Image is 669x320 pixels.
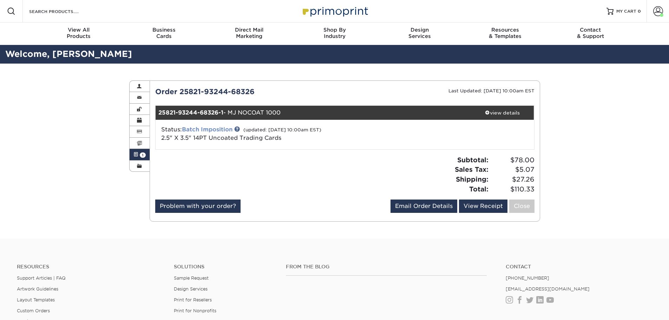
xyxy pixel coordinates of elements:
strong: Shipping: [456,175,488,183]
a: Batch Imposition [182,126,232,133]
span: $27.26 [491,175,534,184]
a: BusinessCards [121,22,206,45]
a: 2.5" X 3.5" 14PT Uncoated Trading Cards [161,135,281,141]
div: Marketing [206,27,292,39]
span: $110.33 [491,184,534,194]
h4: From the Blog [286,264,487,270]
a: View Receipt [459,200,507,213]
strong: Sales Tax: [455,165,488,173]
a: Email Order Details [391,200,457,213]
a: Contact [506,264,652,270]
span: 0 [638,9,641,14]
a: Print for Resellers [174,297,212,302]
span: $78.00 [491,155,534,165]
div: & Support [548,27,633,39]
a: Resources& Templates [463,22,548,45]
small: Last Updated: [DATE] 10:00am EST [448,88,534,93]
a: View AllProducts [36,22,122,45]
span: Design [377,27,463,33]
div: Order 25821-93244-68326 [150,86,345,97]
a: Layout Templates [17,297,55,302]
a: [PHONE_NUMBER] [506,275,549,281]
a: view details [471,106,534,120]
a: Close [509,200,534,213]
a: Contact& Support [548,22,633,45]
a: [EMAIL_ADDRESS][DOMAIN_NAME] [506,286,590,292]
div: view details [471,109,534,116]
strong: 25821-93244-68326-1 [158,109,223,116]
a: 1 [130,149,150,160]
a: Sample Request [174,275,209,281]
div: Services [377,27,463,39]
span: Shop By [292,27,377,33]
div: Industry [292,27,377,39]
a: Direct MailMarketing [206,22,292,45]
strong: Subtotal: [457,156,488,164]
span: MY CART [616,8,636,14]
div: Status: [156,125,408,142]
a: Shop ByIndustry [292,22,377,45]
div: Cards [121,27,206,39]
span: Direct Mail [206,27,292,33]
a: Print for Nonprofits [174,308,216,313]
a: DesignServices [377,22,463,45]
span: $5.07 [491,165,534,175]
a: Support Articles | FAQ [17,275,66,281]
span: Contact [548,27,633,33]
a: Design Services [174,286,208,292]
div: Products [36,27,122,39]
span: Resources [463,27,548,33]
div: & Templates [463,27,548,39]
a: Artwork Guidelines [17,286,58,292]
a: Custom Orders [17,308,50,313]
span: 1 [140,152,146,158]
a: Problem with your order? [155,200,241,213]
h4: Solutions [174,264,275,270]
small: (updated: [DATE] 10:00am EST) [243,127,321,132]
span: View All [36,27,122,33]
div: - MJ NOCOAT 1000 [156,106,471,120]
h4: Resources [17,264,163,270]
input: SEARCH PRODUCTS..... [28,7,97,15]
strong: Total: [469,185,488,193]
span: Business [121,27,206,33]
img: Primoprint [300,4,370,19]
